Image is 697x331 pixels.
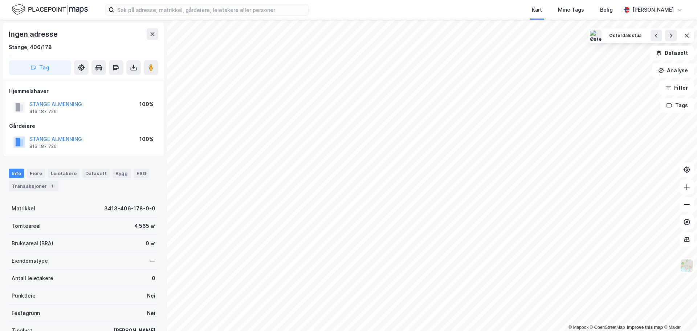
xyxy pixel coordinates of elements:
div: Nei [147,309,155,318]
div: Ingen adresse [9,28,59,40]
div: [PERSON_NAME] [632,5,674,14]
div: ESG [134,169,149,178]
div: Leietakere [48,169,80,178]
iframe: Chat Widget [661,296,697,331]
div: Bolig [600,5,613,14]
div: Datasett [82,169,110,178]
a: Mapbox [568,325,588,330]
div: Eiere [27,169,45,178]
div: 100% [139,135,154,144]
div: Eiendomstype [12,257,48,265]
div: 916 187 726 [29,144,57,149]
div: 916 187 726 [29,109,57,114]
button: Analyse [652,63,694,78]
button: Datasett [650,46,694,60]
div: — [150,257,155,265]
div: Hjemmelshaver [9,87,158,96]
div: 3413-406-178-0-0 [104,204,155,213]
img: Z [680,259,694,273]
div: 0 ㎡ [146,239,155,248]
button: Tags [660,98,694,113]
div: Kart [532,5,542,14]
div: Bygg [113,169,131,178]
div: 0 [152,274,155,283]
div: Kontrollprogram for chat [661,296,697,331]
img: Østerdalsstua [590,30,602,41]
div: Antall leietakere [12,274,53,283]
div: 100% [139,100,154,109]
button: Filter [659,81,694,95]
div: Punktleie [12,291,36,300]
div: Stange, 406/178 [9,43,52,52]
img: logo.f888ab2527a4732fd821a326f86c7f29.svg [12,3,88,16]
a: Improve this map [627,325,663,330]
div: Mine Tags [558,5,584,14]
div: 1 [48,182,56,190]
button: Østerdalsstua [604,30,646,41]
div: Matrikkel [12,204,35,213]
a: OpenStreetMap [590,325,625,330]
div: Bruksareal (BRA) [12,239,53,248]
div: Tomteareal [12,222,41,230]
div: 4 565 ㎡ [134,222,155,230]
div: Østerdalsstua [609,33,641,39]
div: Info [9,169,24,178]
div: Nei [147,291,155,300]
div: Transaksjoner [9,181,58,191]
button: Tag [9,60,71,75]
div: Gårdeiere [9,122,158,130]
div: Festegrunn [12,309,40,318]
input: Søk på adresse, matrikkel, gårdeiere, leietakere eller personer [114,4,308,15]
